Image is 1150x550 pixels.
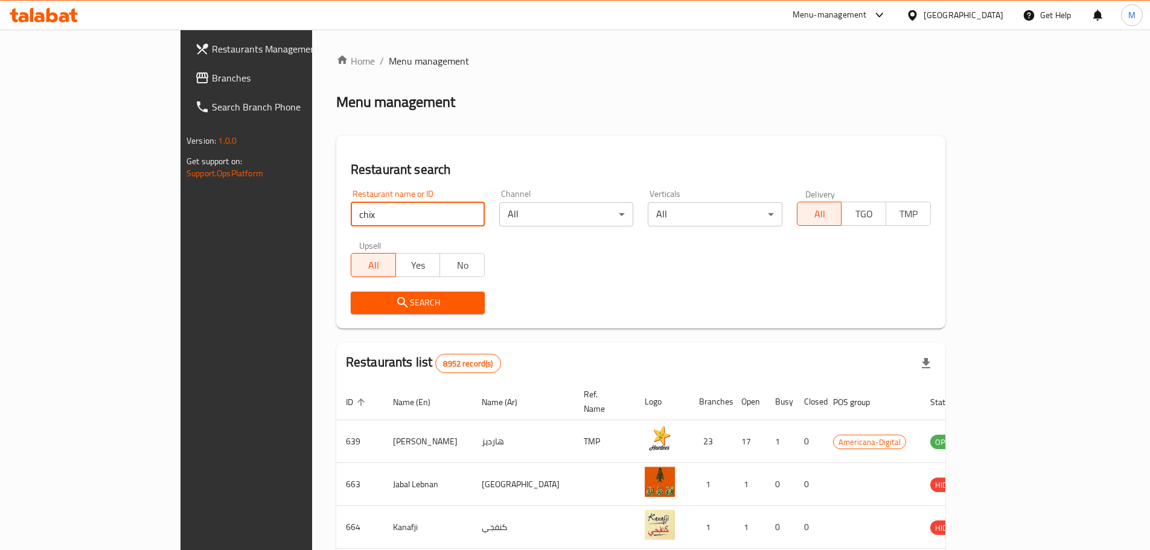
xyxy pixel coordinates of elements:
[389,54,469,68] span: Menu management
[187,165,263,181] a: Support.OpsPlatform
[930,435,960,449] span: OPEN
[351,202,485,226] input: Search for restaurant name or ID..
[645,424,675,454] img: Hardee's
[794,506,823,549] td: 0
[891,205,926,223] span: TMP
[793,8,867,22] div: Menu-management
[395,253,441,277] button: Yes
[886,202,931,226] button: TMP
[765,383,794,420] th: Busy
[380,54,384,68] li: /
[212,71,363,85] span: Branches
[445,257,480,274] span: No
[930,395,970,409] span: Status
[351,292,485,314] button: Search
[346,353,501,373] h2: Restaurants list
[436,358,500,369] span: 8952 record(s)
[645,510,675,540] img: Kanafji
[336,54,945,68] nav: breadcrumb
[383,420,472,463] td: [PERSON_NAME]
[336,92,455,112] h2: Menu management
[360,295,475,310] span: Search
[765,420,794,463] td: 1
[584,387,621,416] span: Ref. Name
[689,383,732,420] th: Branches
[732,506,765,549] td: 1
[351,161,931,179] h2: Restaurant search
[383,506,472,549] td: Kanafji
[732,463,765,506] td: 1
[689,463,732,506] td: 1
[393,395,446,409] span: Name (En)
[794,463,823,506] td: 0
[401,257,436,274] span: Yes
[689,506,732,549] td: 1
[218,133,237,149] span: 1.0.0
[185,63,372,92] a: Branches
[912,349,941,378] div: Export file
[797,202,842,226] button: All
[924,8,1003,22] div: [GEOGRAPHIC_DATA]
[645,467,675,497] img: Jabal Lebnan
[383,463,472,506] td: Jabal Lebnan
[802,205,837,223] span: All
[794,420,823,463] td: 0
[765,463,794,506] td: 0
[930,478,966,492] div: HIDDEN
[346,395,369,409] span: ID
[499,202,633,226] div: All
[212,42,363,56] span: Restaurants Management
[482,395,533,409] span: Name (Ar)
[805,190,835,198] label: Delivery
[732,383,765,420] th: Open
[834,435,906,449] span: Americana-Digital
[732,420,765,463] td: 17
[187,133,216,149] span: Version:
[648,202,782,226] div: All
[185,34,372,63] a: Restaurants Management
[472,420,574,463] td: هارديز
[359,241,382,249] label: Upsell
[435,354,500,373] div: Total records count
[635,383,689,420] th: Logo
[472,463,574,506] td: [GEOGRAPHIC_DATA]
[351,253,396,277] button: All
[356,257,391,274] span: All
[794,383,823,420] th: Closed
[930,521,966,535] span: HIDDEN
[472,506,574,549] td: كنفجي
[930,520,966,535] div: HIDDEN
[574,420,635,463] td: TMP
[846,205,881,223] span: TGO
[833,395,886,409] span: POS group
[930,478,966,492] span: HIDDEN
[1128,8,1136,22] span: M
[439,253,485,277] button: No
[765,506,794,549] td: 0
[185,92,372,121] a: Search Branch Phone
[187,153,242,169] span: Get support on:
[689,420,732,463] td: 23
[841,202,886,226] button: TGO
[212,100,363,114] span: Search Branch Phone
